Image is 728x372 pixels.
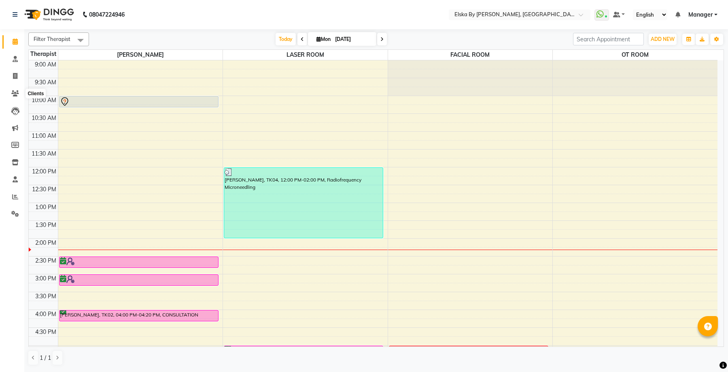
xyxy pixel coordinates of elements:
span: Mon [314,36,333,42]
div: Therapist [29,50,58,58]
input: Search Appointment [573,33,644,45]
div: 2:00 PM [34,239,58,247]
div: 5:00 PM [34,346,58,354]
span: OT ROOM [553,50,717,60]
div: 2:30 PM [34,257,58,265]
span: 1 / 1 [40,354,51,362]
div: 12:30 PM [30,185,58,194]
div: 1:00 PM [34,203,58,212]
div: 3:30 PM [34,292,58,301]
div: 4:30 PM [34,328,58,336]
span: FACIAL ROOM [388,50,553,60]
div: 1:30 PM [34,221,58,229]
div: [PERSON_NAME], TK05, 02:30 PM-02:50 PM, CONSULTATION [59,257,218,267]
span: ADD NEW [651,36,675,42]
div: 10:30 AM [30,114,58,122]
div: [PERSON_NAME], TK03, 05:00 PM-05:45 PM, LHR [PERSON_NAME] SHAPING [224,346,383,372]
div: 12:00 PM [30,167,58,176]
input: 2025-09-01 [333,33,373,45]
span: Filter Therapist [34,36,70,42]
div: [PERSON_NAME], TK06, 03:00 PM-03:20 PM, CONSULTATION [59,275,218,285]
img: logo [21,3,76,26]
div: 11:00 AM [30,132,58,140]
div: [PERSON_NAME], TK02, 04:00 PM-04:20 PM, CONSULTATION [59,310,218,321]
span: Manager [688,11,713,19]
div: 9:30 AM [33,78,58,87]
div: Clients [25,89,46,98]
div: 9:00 AM [33,60,58,69]
div: [PERSON_NAME], TK04, 12:00 PM-02:00 PM, Radiofrequency Microneedling [224,168,383,238]
div: arjun [PERSON_NAME], TK01, 10:00 AM-10:20 AM, CONSULTATION [59,96,218,107]
span: LASER ROOM [223,50,388,60]
iframe: chat widget [694,340,720,364]
span: Today [276,33,296,45]
div: 11:30 AM [30,150,58,158]
div: 4:00 PM [34,310,58,319]
span: [PERSON_NAME] [58,50,223,60]
b: 08047224946 [89,3,125,26]
div: 3:00 PM [34,274,58,283]
button: ADD NEW [649,34,677,45]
